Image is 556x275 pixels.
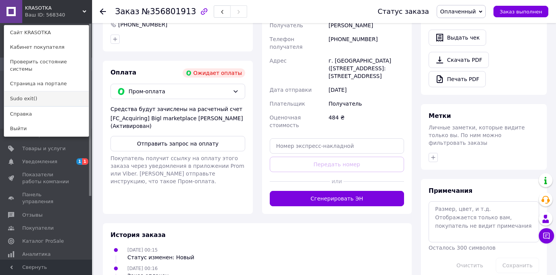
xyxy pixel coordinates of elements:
span: История заказа [111,231,166,239]
a: Сайт KRASOTKA [4,25,89,40]
span: Оплаченный [440,8,476,15]
span: Заказ выполнен [500,9,542,15]
button: Выдать чек [429,30,486,46]
div: Средства будут зачислены на расчетный счет [111,105,245,130]
a: Справка [4,107,89,121]
span: Покупатели [22,225,54,232]
span: Отзывы [22,212,43,219]
div: Ожидает оплаты [183,68,245,78]
div: [PHONE_NUMBER] [327,32,406,54]
div: Ваш ID: 568340 [25,12,57,18]
a: Кабинет покупателя [4,40,89,55]
span: Аналитика [22,251,51,258]
div: [PHONE_NUMBER] [117,21,168,28]
span: №356801913 [142,7,196,16]
div: Статус заказа [378,8,429,15]
span: Примечания [429,187,472,194]
div: Вернуться назад [100,8,106,15]
span: Пром-оплата [129,87,229,96]
a: Страница на портале [4,76,89,91]
button: Отправить запрос на оплату [111,136,245,151]
div: Статус изменен: Новый [127,253,194,261]
span: Получатель [270,22,303,28]
a: Скачать PDF [429,52,489,68]
div: [PERSON_NAME] [327,18,406,32]
div: [FC_Acquiring] Bigl marketplace [PERSON_NAME] (Активирован) [111,114,245,130]
span: 1 [82,158,88,165]
span: или [330,177,343,185]
a: Печать PDF [429,71,486,87]
span: Панель управления [22,191,71,205]
button: Заказ выполнен [493,6,548,17]
span: KRASOTKA [25,5,82,12]
div: 484 ₴ [327,111,406,132]
a: Проверить состояние системы [4,55,89,76]
span: Метки [429,112,451,119]
span: Адрес [270,58,287,64]
span: Показатели работы компании [22,171,71,185]
span: Уведомления [22,158,57,165]
div: Получатель [327,97,406,111]
span: Дата отправки [270,87,312,93]
span: Телефон получателя [270,36,303,50]
span: Заказ [115,7,139,16]
div: [DATE] [327,83,406,97]
a: Sudo exit() [4,91,89,106]
a: Выйти [4,121,89,136]
span: 1 [76,158,82,165]
div: г. [GEOGRAPHIC_DATA] ([STREET_ADDRESS]: [STREET_ADDRESS] [327,54,406,83]
span: Покупатель получит ссылку на оплату этого заказа через уведомления в приложении Prom или Viber. [... [111,155,244,184]
span: Плательщик [270,101,305,107]
input: Номер экспресс-накладной [270,138,404,154]
span: Оценочная стоимость [270,114,301,128]
button: Сгенерировать ЭН [270,191,404,206]
span: Осталось 300 символов [429,245,495,251]
span: [DATE] 00:15 [127,247,158,253]
span: [DATE] 00:16 [127,266,158,271]
span: Оплата [111,69,136,76]
button: Чат с покупателем [539,228,554,244]
span: Каталог ProSale [22,238,64,245]
span: Товары и услуги [22,145,66,152]
span: Личные заметки, которые видите только вы. По ним можно фильтровать заказы [429,124,525,146]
